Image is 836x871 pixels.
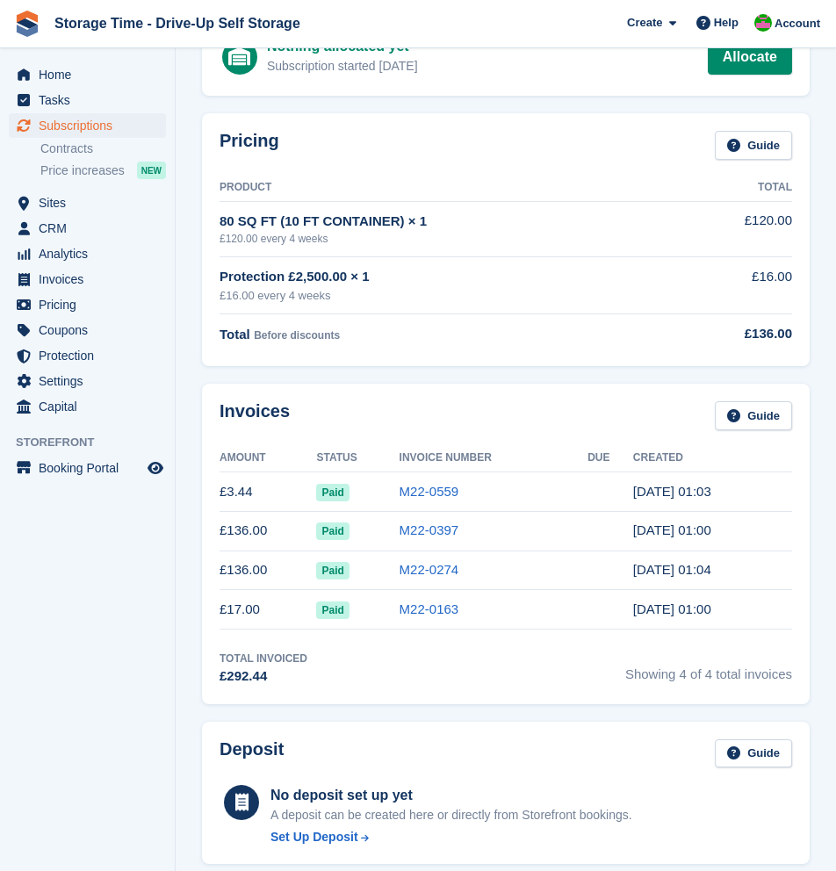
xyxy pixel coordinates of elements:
a: Price increases NEW [40,161,166,180]
th: Product [220,174,685,202]
span: Invoices [39,267,144,292]
div: £120.00 every 4 weeks [220,231,685,247]
span: Coupons [39,318,144,342]
div: 80 SQ FT (10 FT CONTAINER) × 1 [220,212,685,232]
a: menu [9,191,166,215]
a: Contracts [40,140,166,157]
a: Set Up Deposit [270,828,632,846]
div: Subscription started [DATE] [267,57,418,76]
td: £136.00 [220,511,316,551]
td: £17.00 [220,590,316,630]
th: Created [633,444,792,472]
span: Sites [39,191,144,215]
a: menu [9,62,166,87]
span: Price increases [40,162,125,179]
time: 2025-07-19 00:04:21 UTC [633,562,711,577]
th: Total [685,174,792,202]
th: Status [316,444,399,472]
span: CRM [39,216,144,241]
h2: Deposit [220,739,284,768]
td: £3.44 [220,472,316,512]
span: Protection [39,343,144,368]
span: Before discounts [254,329,340,342]
span: Storefront [16,434,175,451]
p: A deposit can be created here or directly from Storefront bookings. [270,806,632,824]
span: Booking Portal [39,456,144,480]
td: £16.00 [685,257,792,314]
a: menu [9,369,166,393]
a: Preview store [145,457,166,479]
div: Set Up Deposit [270,828,358,846]
a: Guide [715,401,792,430]
th: Due [587,444,633,472]
span: Showing 4 of 4 total invoices [625,651,792,687]
span: Home [39,62,144,87]
img: Saeed [754,14,772,32]
img: stora-icon-8386f47178a22dfd0bd8f6a31ec36ba5ce8667c1dd55bd0f319d3a0aa187defe.svg [14,11,40,37]
a: menu [9,394,166,419]
a: Allocate [708,40,792,75]
h2: Pricing [220,131,279,160]
span: Paid [316,562,349,579]
a: menu [9,292,166,317]
a: menu [9,318,166,342]
time: 2025-08-16 00:00:54 UTC [633,522,711,537]
a: menu [9,241,166,266]
div: £292.44 [220,666,307,687]
div: No deposit set up yet [270,785,632,806]
a: Guide [715,739,792,768]
th: Invoice Number [400,444,588,472]
a: M22-0163 [400,601,459,616]
div: Total Invoiced [220,651,307,666]
span: Pricing [39,292,144,317]
time: 2025-06-21 00:00:21 UTC [633,601,711,616]
div: NEW [137,162,166,179]
h2: Invoices [220,401,290,430]
div: £136.00 [685,324,792,344]
span: Settings [39,369,144,393]
span: Paid [316,522,349,540]
div: Protection £2,500.00 × 1 [220,267,685,287]
span: Paid [316,601,349,619]
td: £120.00 [685,201,792,256]
span: Paid [316,484,349,501]
div: £16.00 every 4 weeks [220,287,685,305]
a: M22-0397 [400,522,459,537]
a: menu [9,267,166,292]
span: Subscriptions [39,113,144,138]
a: menu [9,343,166,368]
span: Analytics [39,241,144,266]
a: menu [9,456,166,480]
span: Total [220,327,250,342]
th: Amount [220,444,316,472]
td: £136.00 [220,551,316,590]
a: menu [9,113,166,138]
a: menu [9,88,166,112]
span: Help [714,14,739,32]
a: M22-0274 [400,562,459,577]
span: Account [775,15,820,32]
a: M22-0559 [400,484,459,499]
a: Guide [715,131,792,160]
span: Capital [39,394,144,419]
time: 2025-09-13 00:03:05 UTC [633,484,711,499]
a: menu [9,216,166,241]
span: Create [627,14,662,32]
span: Tasks [39,88,144,112]
a: Storage Time - Drive-Up Self Storage [47,9,307,38]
